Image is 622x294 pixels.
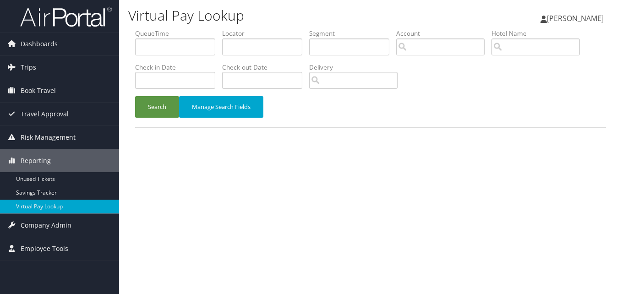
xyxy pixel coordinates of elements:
[540,5,613,32] a: [PERSON_NAME]
[135,63,222,72] label: Check-in Date
[547,13,604,23] span: [PERSON_NAME]
[21,237,68,260] span: Employee Tools
[135,96,179,118] button: Search
[21,126,76,149] span: Risk Management
[309,29,396,38] label: Segment
[222,63,309,72] label: Check-out Date
[21,79,56,102] span: Book Travel
[21,56,36,79] span: Trips
[21,33,58,55] span: Dashboards
[20,6,112,27] img: airportal-logo.png
[396,29,491,38] label: Account
[21,103,69,125] span: Travel Approval
[21,214,71,237] span: Company Admin
[491,29,587,38] label: Hotel Name
[309,63,404,72] label: Delivery
[21,149,51,172] span: Reporting
[135,29,222,38] label: QueueTime
[179,96,263,118] button: Manage Search Fields
[128,6,451,25] h1: Virtual Pay Lookup
[222,29,309,38] label: Locator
